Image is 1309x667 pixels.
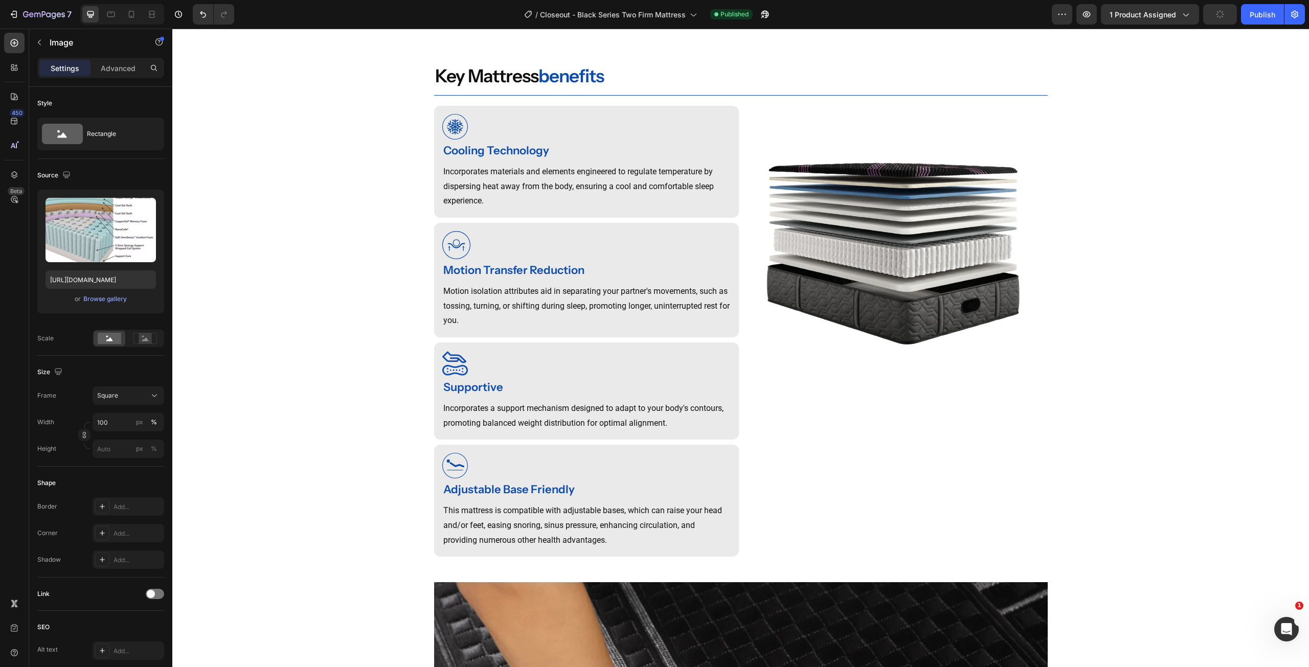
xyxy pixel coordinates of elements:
[114,556,162,565] div: Add...
[114,529,162,538] div: Add...
[46,270,156,289] input: https://example.com/image.jpg
[37,478,56,488] div: Shape
[114,647,162,656] div: Add...
[271,256,557,300] p: Motion isolation attributes aid in separating your partner's movements, such as tossing, turning,...
[4,4,76,25] button: 7
[1274,617,1299,641] iframe: Intercom live chat
[37,334,54,343] div: Scale
[366,36,432,58] span: benefits
[37,99,52,108] div: Style
[37,528,58,538] div: Corner
[67,8,72,20] p: 7
[270,322,296,348] img: gempages_491294865229873979-8c5efa8a-c240-4c07-a876-6103840cb474.png
[75,293,81,305] span: or
[148,416,160,428] button: px
[270,424,296,450] img: gempages_491294865229873979-18ecc5c2-9a60-4bd6-a483-2eae0c7d6e85.svg
[37,623,50,632] div: SEO
[37,645,58,654] div: Alt text
[97,391,118,400] span: Square
[93,440,164,458] input: px%
[136,418,143,427] div: px
[37,418,54,427] label: Width
[133,416,146,428] button: %
[271,136,557,180] p: Incorporates materials and elements engineered to regulate temperature by dispersing heat away fr...
[262,29,875,66] div: key mattress
[10,109,25,117] div: 450
[83,294,127,304] button: Browse gallery
[271,475,557,519] p: This mattress is compatible with adjustable bases, which can raise your head and/or feet, easing ...
[51,63,79,74] p: Settings
[193,4,234,25] div: Undo/Redo
[46,198,156,262] img: preview-image
[151,418,157,427] div: %
[1110,9,1176,20] span: 1 product assigned
[1250,9,1275,20] div: Publish
[101,63,136,74] p: Advanced
[37,444,56,453] label: Height
[270,202,298,231] img: gempages_491294865229873979-54cbfaea-eaae-48f0-837c-56357edab7a3.svg
[8,187,25,195] div: Beta
[270,85,296,111] img: gempages_491294865229873979-127d6445-76f8-40f0-bfa0-82e7499f3e77.svg
[87,122,149,146] div: Rectangle
[271,373,557,402] p: Incorporates a support mechanism designed to adapt to your body's contours, promoting balanced we...
[271,235,412,248] strong: Motion Transfer Reduction
[1295,602,1303,610] span: 1
[93,413,164,431] input: px%
[133,443,146,455] button: %
[1101,4,1199,25] button: 1 product assigned
[720,10,749,19] span: Published
[271,115,377,129] strong: Cooling Technology
[37,589,50,599] div: Link
[151,444,157,453] div: %
[571,77,875,382] img: gempages_491294865229873979-c76aeb71-0b15-4181-8944-bd57fd143f3f.png
[535,9,538,20] span: /
[540,9,686,20] span: Closeout - Black Series Two Firm Mattress
[271,352,331,365] strong: Supportive
[37,365,64,379] div: Size
[37,555,61,564] div: Shadow
[93,386,164,405] button: Square
[136,444,143,453] div: px
[50,36,137,49] p: Image
[148,443,160,455] button: px
[114,502,162,512] div: Add...
[271,454,402,468] strong: Adjustable Base Friendly
[37,169,73,182] div: Source
[172,29,1309,667] iframe: Design area
[1241,4,1284,25] button: Publish
[37,502,57,511] div: Border
[37,391,56,400] label: Frame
